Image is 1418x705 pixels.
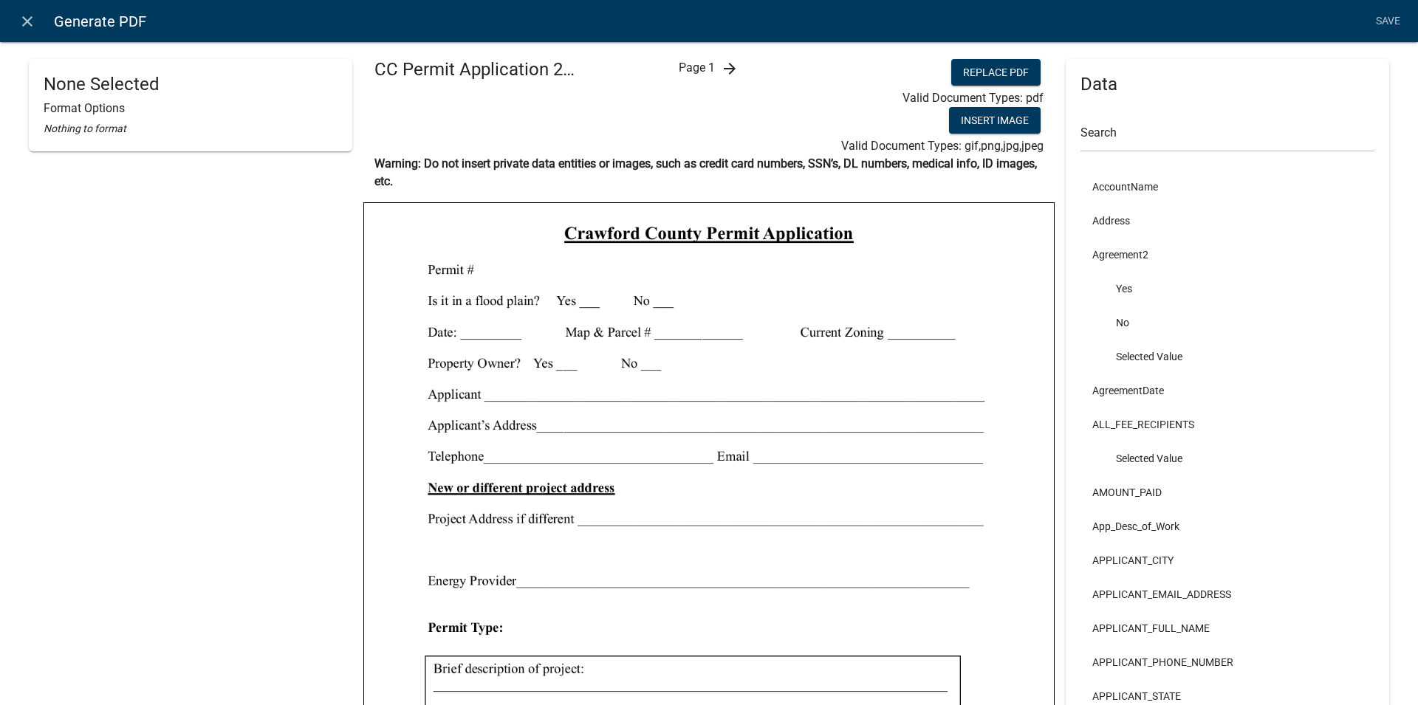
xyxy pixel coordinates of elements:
[1080,272,1374,306] li: Yes
[1080,204,1374,238] li: Address
[374,59,583,80] h4: CC Permit Application 2021.pdf
[1080,407,1374,441] li: ALL_FEE_RECIPIENTS
[1369,7,1406,35] a: Save
[679,61,715,75] span: Page 1
[949,107,1041,134] button: Insert Image
[841,139,1044,153] span: Valid Document Types: gif,png,jpg,jpeg
[374,155,1044,190] p: Warning: Do not insert private data entities or images, such as credit card numbers, SSN’s, DL nu...
[1080,509,1374,543] li: App_Desc_of_Work
[1080,74,1374,95] h4: Data
[1080,611,1374,645] li: APPLICANT_FULL_NAME
[1080,238,1374,272] li: Agreement2
[1080,577,1374,611] li: APPLICANT_EMAIL_ADDRESS
[1080,170,1374,204] li: AccountName
[18,13,36,30] i: close
[54,7,146,36] span: Generate PDF
[1080,374,1374,407] li: AgreementDate
[1080,543,1374,577] li: APPLICANT_CITY
[44,101,338,115] h6: Format Options
[1080,340,1374,374] li: Selected Value
[721,60,739,78] i: arrow_forward
[1080,441,1374,475] li: Selected Value
[1080,475,1374,509] li: AMOUNT_PAID
[44,123,126,134] i: Nothing to format
[1080,306,1374,340] li: No
[44,74,338,95] h4: None Selected
[1080,645,1374,679] li: APPLICANT_PHONE_NUMBER
[951,59,1041,86] button: Replace PDF
[902,91,1044,105] span: Valid Document Types: pdf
